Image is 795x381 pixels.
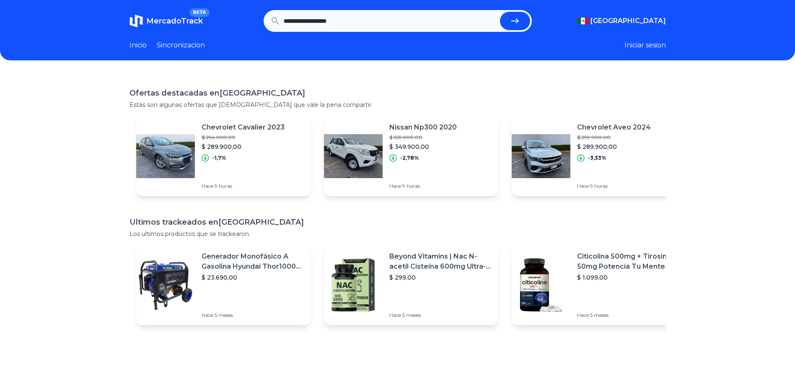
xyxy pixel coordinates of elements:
[129,216,666,228] h1: Ultimos trackeados en [GEOGRAPHIC_DATA]
[577,273,679,282] p: $ 1.099,00
[212,155,226,161] p: -1,7%
[129,14,203,28] a: MercadoTrackBETA
[202,134,285,141] p: $ 294.900,00
[129,101,666,109] p: Estas son algunas ofertas que [DEMOGRAPHIC_DATA] que vale la pena compartir.
[577,251,679,272] p: Citicolina 500mg + Tirosina 50mg Potencia Tu Mente (120caps) Sabor Sin Sabor
[136,127,195,185] img: Featured image
[512,256,570,314] img: Featured image
[324,127,383,185] img: Featured image
[189,8,209,17] span: BETA
[624,40,666,50] button: Iniciar sesion
[136,116,311,196] a: Featured imageChevrolet Cavalier 2023$ 294.900,00$ 289.900,00-1,7%Hace 9 horas
[202,312,304,319] p: Hace 5 meses
[157,40,205,50] a: Sincronizacion
[389,122,457,132] p: Nissan Np300 2020
[577,134,651,141] p: $ 299.900,00
[512,116,686,196] a: Featured imageChevrolet Aveo 2024$ 299.900,00$ 289.900,00-3,33%Hace 9 horas
[129,14,143,28] img: MercadoTrack
[389,134,457,141] p: $ 359.900,00
[202,251,304,272] p: Generador Monofásico A Gasolina Hyundai Thor10000 P 11.5 Kw
[577,312,679,319] p: Hace 5 meses
[129,87,666,99] h1: Ofertas destacadas en [GEOGRAPHIC_DATA]
[577,18,589,24] img: Mexico
[389,312,492,319] p: Hace 5 meses
[389,273,492,282] p: $ 299,00
[389,143,457,151] p: $ 349.900,00
[324,245,498,325] a: Featured imageBeyond Vitamins | Nac N-acetil Cisteína 600mg Ultra-premium Con Inulina De Agave (p...
[129,40,147,50] a: Inicio
[146,16,203,26] span: MercadoTrack
[389,251,492,272] p: Beyond Vitamins | Nac N-acetil Cisteína 600mg Ultra-premium Con Inulina De Agave (prebiótico Natu...
[577,16,666,26] button: [GEOGRAPHIC_DATA]
[577,143,651,151] p: $ 289.900,00
[136,245,311,325] a: Featured imageGenerador Monofásico A Gasolina Hyundai Thor10000 P 11.5 Kw$ 23.690,00Hace 5 meses
[590,16,666,26] span: [GEOGRAPHIC_DATA]
[136,256,195,314] img: Featured image
[588,155,606,161] p: -3,33%
[202,122,285,132] p: Chevrolet Cavalier 2023
[400,155,419,161] p: -2,78%
[577,122,651,132] p: Chevrolet Aveo 2024
[129,230,666,238] p: Los ultimos productos que se trackearon.
[202,143,285,151] p: $ 289.900,00
[324,116,498,196] a: Featured imageNissan Np300 2020$ 359.900,00$ 349.900,00-2,78%Hace 9 horas
[577,183,651,189] p: Hace 9 horas
[512,127,570,185] img: Featured image
[324,256,383,314] img: Featured image
[389,183,457,189] p: Hace 9 horas
[512,245,686,325] a: Featured imageCiticolina 500mg + Tirosina 50mg Potencia Tu Mente (120caps) Sabor Sin Sabor$ 1.099...
[202,273,304,282] p: $ 23.690,00
[202,183,285,189] p: Hace 9 horas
